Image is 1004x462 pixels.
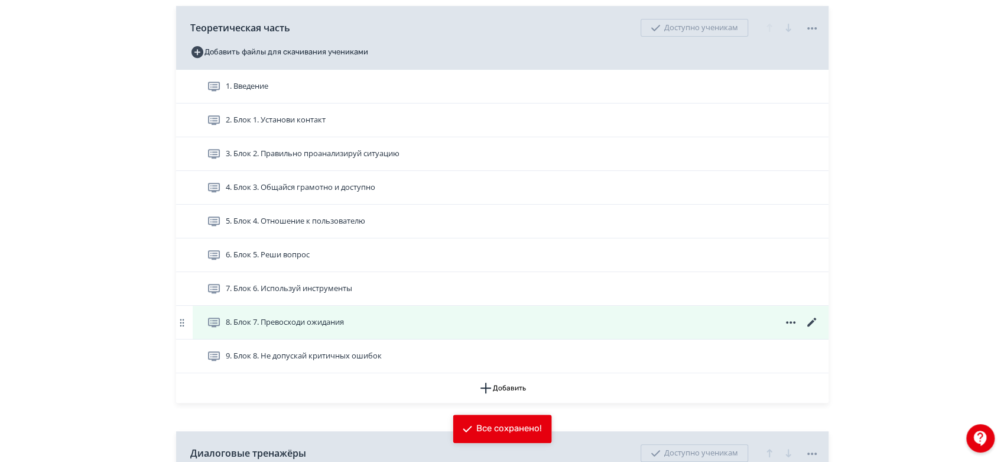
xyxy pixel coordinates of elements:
button: Добавить файлы для скачивания учениками [190,43,368,62]
div: Все сохранено! [476,423,542,435]
div: Доступно ученикам [641,444,748,462]
div: 4. Блок 3. Общайся грамотно и доступно [176,171,828,205]
div: 7. Блок 6. Используй инструменты [176,272,828,306]
span: 4. Блок 3. Общайся грамотно и доступно [226,182,375,193]
div: Доступно ученикам [641,19,748,37]
span: 3. Блок 2. Правильно проанализируй ситуацию [226,148,399,160]
div: 1. Введение [176,70,828,104]
div: 2. Блок 1. Установи контакт [176,104,828,137]
span: 7. Блок 6. Используй инструменты [226,283,352,295]
span: 1. Введение [226,80,268,92]
span: Диалоговые тренажёры [190,446,306,460]
div: 9. Блок 8. Не допускай критичных ошибок [176,340,828,373]
span: 2. Блок 1. Установи контакт [226,114,326,126]
div: 6. Блок 5. Реши вопрос [176,238,828,272]
button: Добавить [176,373,828,403]
span: 5. Блок 4. Отношение к пользователю [226,215,365,227]
span: 6. Блок 5. Реши вопрос [226,249,310,261]
span: Теоретическая часть [190,21,290,35]
span: 9. Блок 8. Не допускай критичных ошибок [226,350,382,362]
div: 8. Блок 7. Превосходи ожидания [176,306,828,340]
span: 8. Блок 7. Превосходи ожидания [226,316,344,328]
div: 5. Блок 4. Отношение к пользователю [176,205,828,238]
div: 3. Блок 2. Правильно проанализируй ситуацию [176,137,828,171]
